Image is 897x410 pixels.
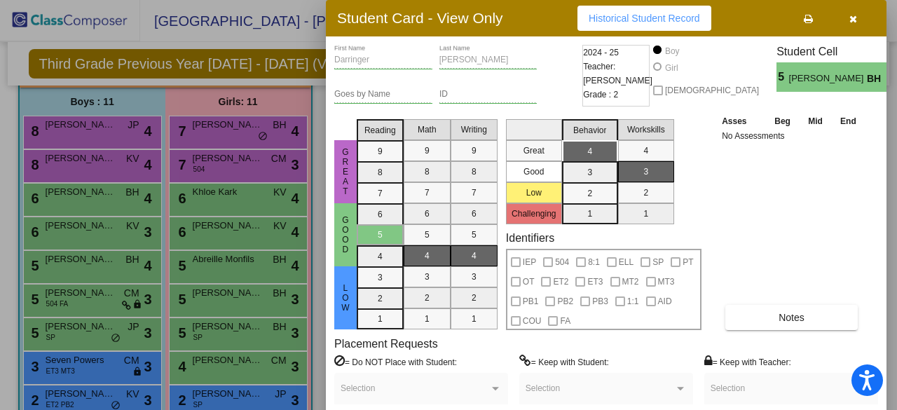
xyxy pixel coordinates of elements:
[718,129,865,143] td: No Assessments
[560,313,570,329] span: FA
[337,9,503,27] h3: Student Card - View Only
[583,60,652,88] span: Teacher: [PERSON_NAME]
[664,45,680,57] div: Boy
[683,254,693,271] span: PT
[867,71,886,86] span: BH
[523,254,536,271] span: IEP
[588,254,600,271] span: 8:1
[339,283,352,313] span: Low
[339,147,352,196] span: Great
[506,231,554,245] label: Identifiers
[334,355,457,369] label: = Do NOT Place with Student:
[583,88,618,102] span: Grade : 2
[587,273,603,290] span: ET3
[589,13,700,24] span: Historical Student Record
[523,293,539,310] span: PB1
[334,337,438,350] label: Placement Requests
[583,46,619,60] span: 2024 - 25
[765,114,799,129] th: Beg
[704,355,791,369] label: = Keep with Teacher:
[658,293,672,310] span: AID
[577,6,711,31] button: Historical Student Record
[523,273,535,290] span: OT
[652,254,664,271] span: SP
[725,305,858,330] button: Notes
[555,254,569,271] span: 504
[519,355,609,369] label: = Keep with Student:
[831,114,865,129] th: End
[800,114,831,129] th: Mid
[658,273,675,290] span: MT3
[334,90,432,100] input: goes by name
[523,313,542,329] span: COU
[779,312,804,323] span: Notes
[776,69,788,86] span: 5
[339,215,352,254] span: Good
[592,293,608,310] span: PB3
[627,293,639,310] span: 1:1
[557,293,573,310] span: PB2
[664,62,678,74] div: Girl
[789,71,867,86] span: [PERSON_NAME]
[553,273,568,290] span: ET2
[619,254,634,271] span: ELL
[665,82,759,99] span: [DEMOGRAPHIC_DATA]
[718,114,765,129] th: Asses
[622,273,639,290] span: MT2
